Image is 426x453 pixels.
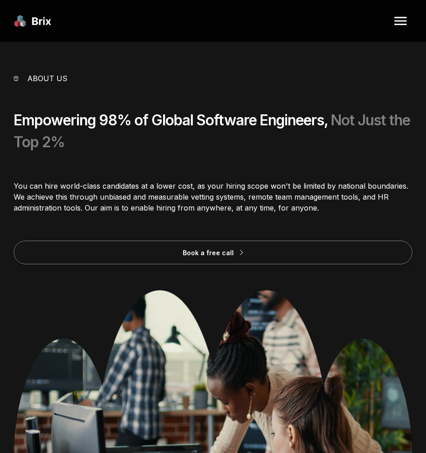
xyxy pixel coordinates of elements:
p: About us [27,73,67,84]
button: Book a free call [14,241,412,264]
div: Empowering 98% of Global Software Engineers, [14,109,412,153]
img: vector [14,76,18,81]
p: You can hire world-class candidates at a lower cost, as your hiring scope won't be limited by nat... [14,180,412,213]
